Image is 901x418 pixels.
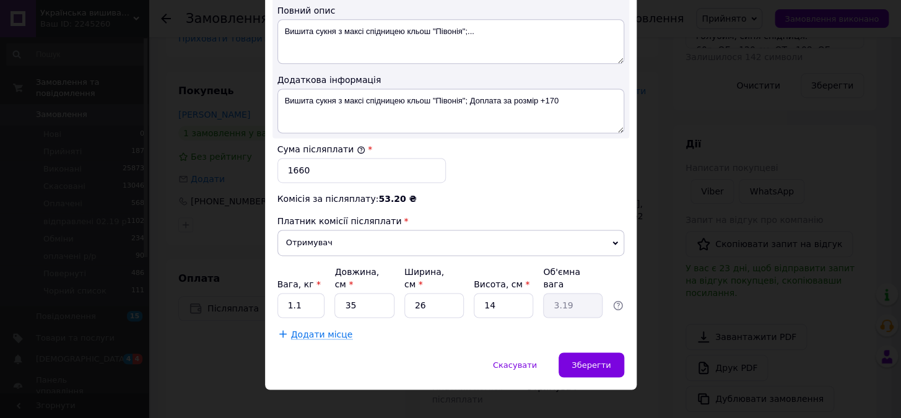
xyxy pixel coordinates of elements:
span: Скасувати [493,360,537,369]
div: Комісія за післяплату: [277,193,624,205]
label: Сума післяплати [277,144,365,154]
div: Об'ємна вага [543,266,603,290]
span: Платник комісії післяплати [277,216,402,226]
label: Висота, см [474,279,529,289]
span: Отримувач [277,230,624,256]
textarea: Вишита сукня з максі спідницею кльош "Півонія";... [277,19,624,64]
div: Додаткова інформація [277,74,624,86]
span: 53.20 ₴ [378,194,416,204]
textarea: Вишита сукня з максі спідницею кльош "Півонія"; Доплата за розмір +170 [277,89,624,133]
div: Повний опис [277,4,624,17]
label: Вага, кг [277,279,321,289]
span: Зберегти [572,360,611,369]
label: Ширина, см [404,267,444,289]
label: Довжина, см [334,267,379,289]
span: Додати місце [291,329,353,339]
